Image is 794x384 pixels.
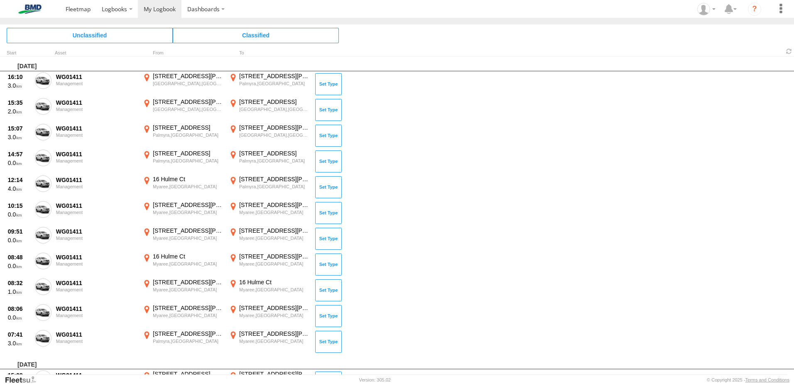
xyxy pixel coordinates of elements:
div: 0.0 [8,262,30,270]
button: Click to Set [315,73,342,95]
div: [STREET_ADDRESS][PERSON_NAME] [239,253,309,260]
div: [STREET_ADDRESS][PERSON_NAME] [153,304,223,312]
div: Management [56,81,137,86]
div: Management [56,133,137,138]
button: Click to Set [315,305,342,327]
a: Terms and Conditions [745,377,789,382]
div: Management [56,287,137,292]
div: Palmyra,[GEOGRAPHIC_DATA] [239,158,309,164]
div: Asset [55,51,138,55]
div: WG01411 [56,228,137,235]
div: 08:48 [8,254,30,261]
label: Click to View Event Location [141,278,224,303]
a: Visit our Website [5,376,43,384]
div: 12:14 [8,176,30,184]
label: Click to View Event Location [228,253,311,277]
div: Management [56,184,137,189]
div: Myaree,[GEOGRAPHIC_DATA] [153,261,223,267]
div: 16:10 [8,73,30,81]
label: Click to View Event Location [141,175,224,199]
div: Management [56,210,137,215]
div: [STREET_ADDRESS][PERSON_NAME] [239,72,309,80]
div: WG01411 [56,150,137,158]
div: 1.0 [8,288,30,295]
label: Click to View Event Location [141,201,224,225]
div: 16 Hulme Ct [153,253,223,260]
div: [STREET_ADDRESS][PERSON_NAME] [153,201,223,209]
label: Click to View Event Location [228,330,311,354]
label: Click to View Event Location [141,98,224,122]
div: Myaree,[GEOGRAPHIC_DATA] [153,235,223,241]
label: Click to View Event Location [141,124,224,148]
div: WG01411 [56,73,137,81]
div: 16 Hulme Ct [153,175,223,183]
i: ? [748,2,761,16]
div: 15:07 [8,125,30,132]
label: Click to View Event Location [228,150,311,174]
div: 08:32 [8,279,30,287]
div: 3.0 [8,82,30,89]
div: Myaree,[GEOGRAPHIC_DATA] [153,209,223,215]
div: WG01411 [56,254,137,261]
div: Shaun Molloy [694,3,718,15]
div: 15:08 [8,372,30,379]
div: [GEOGRAPHIC_DATA],[GEOGRAPHIC_DATA] [239,132,309,138]
div: 0.0 [8,159,30,167]
div: Myaree,[GEOGRAPHIC_DATA] [239,313,309,318]
label: Click to View Event Location [228,72,311,96]
label: Click to View Event Location [228,175,311,199]
div: [STREET_ADDRESS][PERSON_NAME] [153,72,223,80]
div: Myaree,[GEOGRAPHIC_DATA] [239,209,309,215]
div: WG01411 [56,202,137,209]
label: Click to View Event Location [228,124,311,148]
div: Palmyra,[GEOGRAPHIC_DATA] [153,132,223,138]
div: WG01411 [56,372,137,379]
label: Click to View Event Location [141,330,224,354]
div: Click to Sort [7,51,32,55]
div: [STREET_ADDRESS][PERSON_NAME] [239,201,309,209]
div: WG01411 [56,176,137,184]
div: Management [56,313,137,318]
div: [STREET_ADDRESS] [153,370,223,378]
div: 09:51 [8,228,30,235]
div: To [228,51,311,55]
button: Click to Set [315,331,342,352]
button: Click to Set [315,99,342,121]
div: Palmyra,[GEOGRAPHIC_DATA] [239,81,309,86]
div: 0.0 [8,211,30,218]
div: [STREET_ADDRESS][PERSON_NAME] [239,304,309,312]
div: [STREET_ADDRESS] [239,150,309,157]
div: 0.0 [8,236,30,244]
label: Click to View Event Location [141,72,224,96]
div: 2.0 [8,108,30,115]
button: Click to Set [315,125,342,146]
div: 4.0 [8,185,30,192]
div: 0.0 [8,314,30,321]
div: Myaree,[GEOGRAPHIC_DATA] [239,235,309,241]
div: [STREET_ADDRESS][PERSON_NAME] [153,227,223,234]
div: WG01411 [56,125,137,132]
div: Management [56,261,137,266]
div: Management [56,107,137,112]
label: Click to View Event Location [228,278,311,303]
div: [STREET_ADDRESS][PERSON_NAME] [239,370,309,378]
div: WG01411 [56,305,137,313]
div: Myaree,[GEOGRAPHIC_DATA] [239,338,309,344]
div: [STREET_ADDRESS][PERSON_NAME] [153,330,223,337]
label: Click to View Event Location [141,304,224,328]
label: Click to View Event Location [228,227,311,251]
div: [GEOGRAPHIC_DATA],[GEOGRAPHIC_DATA] [153,81,223,86]
label: Click to View Event Location [141,253,224,277]
div: [GEOGRAPHIC_DATA],[GEOGRAPHIC_DATA] [239,106,309,112]
div: Management [56,236,137,241]
div: 15:35 [8,99,30,106]
span: Refresh [784,47,794,55]
label: Click to View Event Location [228,98,311,122]
div: © Copyright 2025 - [707,377,789,382]
div: Management [56,158,137,163]
div: [STREET_ADDRESS] [153,124,223,131]
button: Click to Set [315,254,342,275]
div: [GEOGRAPHIC_DATA],[GEOGRAPHIC_DATA] [153,106,223,112]
div: From [141,51,224,55]
div: WG01411 [56,331,137,338]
